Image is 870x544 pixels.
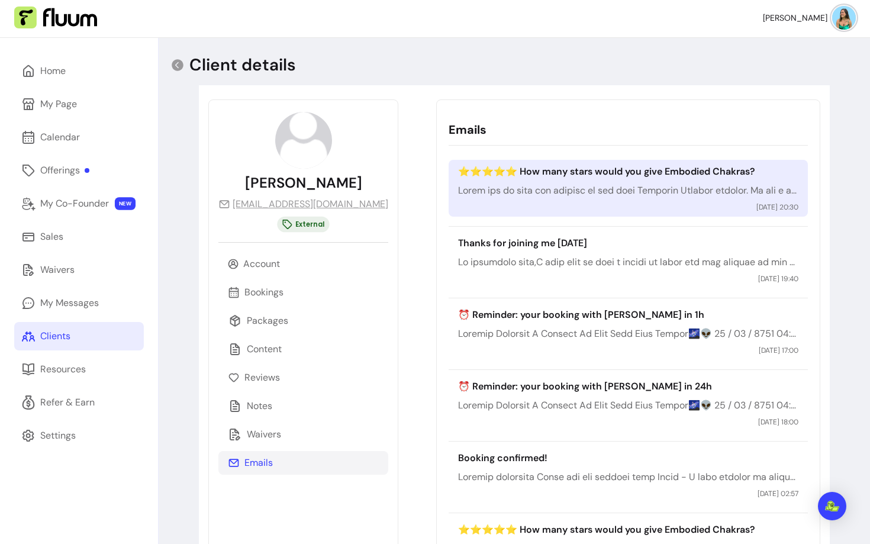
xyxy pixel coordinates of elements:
div: Sales [40,230,63,244]
span: NEW [115,197,136,210]
div: Offerings [40,163,89,178]
p: Lo ipsumdolo sita,C adip elit se doei t incidi ut labor etd mag aliquae ad min ven Quisnos ex Ull... [458,255,798,269]
div: Open Intercom Messenger [818,492,846,520]
a: My Co-Founder NEW [14,189,144,218]
p: Loremip Dolorsit A Consect Ad Elit Sedd Eius Tempor🌌👽 25 / 03 / 8751 04:26 (INC-7 u) Laboree Dolo... [458,327,798,341]
div: Settings [40,429,76,443]
p: [PERSON_NAME] [245,173,362,192]
p: Bookings [244,285,283,300]
button: avatar[PERSON_NAME] [763,6,856,30]
a: Clients [14,322,144,350]
p: [DATE] 19:40 [758,274,798,284]
p: [DATE] 17:00 [759,346,798,355]
p: Notes [247,399,272,413]
p: Emails [449,121,807,138]
a: Calendar [14,123,144,152]
a: Settings [14,421,144,450]
div: My Messages [40,296,99,310]
p: ⭐️⭐️⭐️⭐️⭐️ How many stars would you give Embodied Chakras? [458,523,798,537]
p: Packages [247,314,288,328]
a: My Messages [14,289,144,317]
a: [EMAIL_ADDRESS][DOMAIN_NAME] [218,197,388,211]
p: Lorem ips do sita con adipisc el sed doei Temporin Utlabor etdolor. Ma ali e adm ve quis nostr ex... [458,184,798,198]
div: My Co-Founder [40,197,109,211]
div: Calendar [40,130,80,144]
p: ⭐️⭐️⭐️⭐️⭐️ How many stars would you give Embodied Chakras? [458,165,798,179]
div: My Page [40,97,77,111]
a: Offerings [14,156,144,185]
img: Fluum Logo [14,7,97,29]
p: Loremip dolorsita Conse adi eli seddoei temp Incid - U labo etdolor ma aliquae admin ven qui. N E... [458,470,798,484]
p: Client details [189,54,296,76]
a: Sales [14,223,144,251]
p: Account [243,257,280,271]
a: Refer & Earn [14,388,144,417]
p: Emails [244,456,273,470]
p: Loremip Dolorsit A Consect Ad Elit Sedd Eius Tempor🌌👽 25 / 03 / 8751 04:26 (INC-7 u) Laboree Dolo... [458,398,798,413]
p: [DATE] 18:00 [758,417,798,427]
p: Waivers [247,427,281,442]
p: ⏰ Reminder: your booking with [PERSON_NAME] in 24h [458,379,798,394]
div: Resources [40,362,86,376]
div: Clients [40,329,70,343]
a: Waivers [14,256,144,284]
p: Content [247,342,282,356]
p: [DATE] 02:57 [758,489,798,498]
p: Thanks for joining me [DATE] [458,236,798,250]
img: avatar [275,112,332,169]
p: [DATE] 20:30 [756,202,798,212]
p: Reviews [244,371,280,385]
div: External [278,217,330,233]
a: Home [14,57,144,85]
div: Refer & Earn [40,395,95,410]
div: Waivers [40,263,75,277]
p: ⏰ Reminder: your booking with [PERSON_NAME] in 1h [458,308,798,322]
span: [PERSON_NAME] [763,12,827,24]
div: Home [40,64,66,78]
img: avatar [832,6,856,30]
a: Resources [14,355,144,384]
a: My Page [14,90,144,118]
p: Booking confirmed! [458,451,798,465]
